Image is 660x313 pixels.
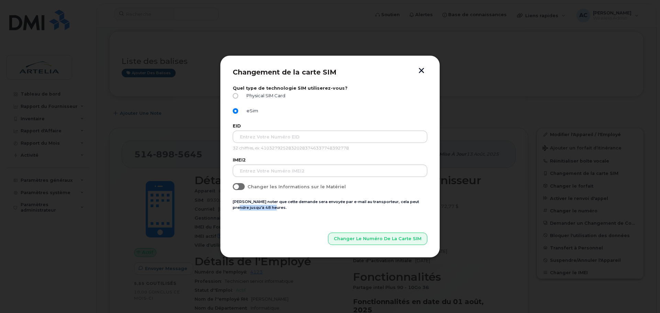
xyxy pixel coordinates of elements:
[233,146,427,151] p: 32 chiffres, ex: 41032792528320283746337748392778
[233,183,238,189] input: Changer les Informations sur le Matériel
[233,68,337,76] span: Changement de la carte SIM
[233,123,427,128] label: EID
[233,165,427,177] input: Entrez votre numéro IMEI2
[233,93,238,99] input: Physical SIM Card
[233,131,427,143] input: Entrez votre numéro EID
[334,235,421,242] span: Changer le Numéro de la Carte SIM
[244,108,258,113] span: eSim
[244,93,285,98] span: Physical SIM Card
[247,184,346,189] span: Changer les Informations sur le Matériel
[233,108,238,114] input: eSim
[328,233,427,245] button: Changer le Numéro de la Carte SIM
[233,157,427,163] label: IMEI2
[233,86,427,91] label: Quel type de technologie SIM utiliserez-vous?
[233,199,419,210] small: [PERSON_NAME] noter que cette demande sera envoyée par e-mail au transporteur, cela peut prendre ...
